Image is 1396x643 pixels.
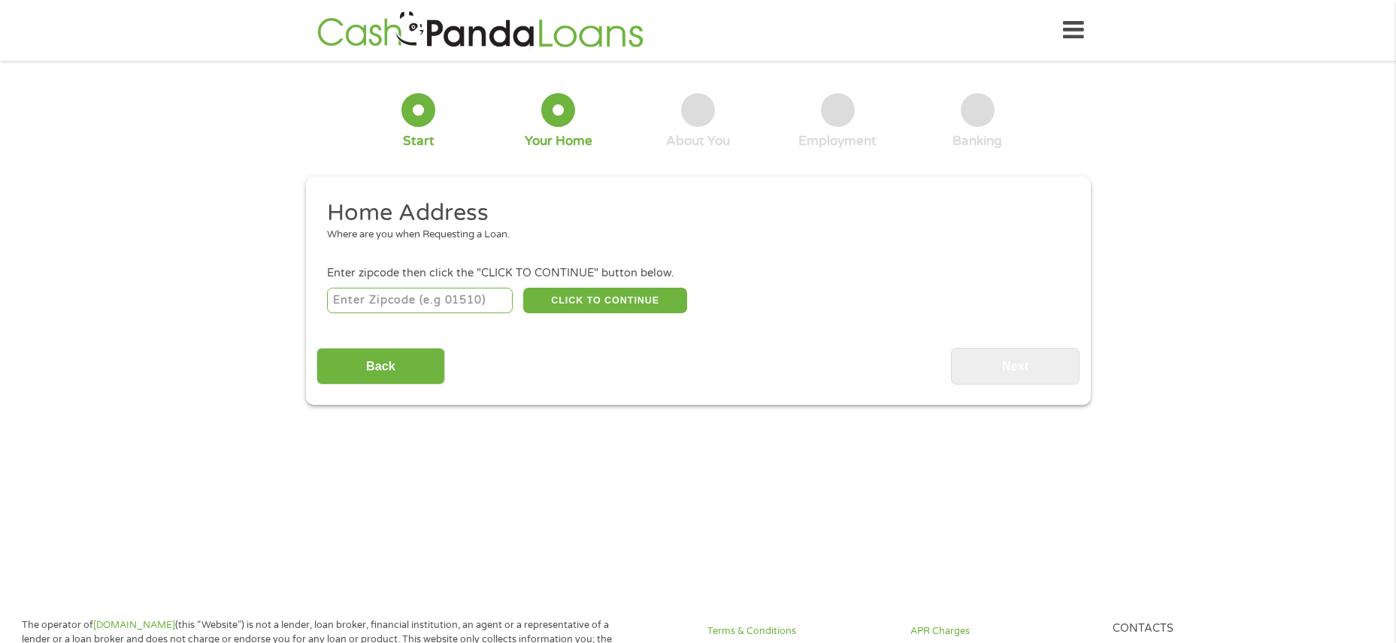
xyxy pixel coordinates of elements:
[316,348,445,385] input: Back
[327,198,1058,228] h2: Home Address
[666,133,730,149] div: About You
[327,265,1068,282] div: Enter zipcode then click the "CLICK TO CONTINUE" button below.
[403,133,435,149] div: Start
[1113,622,1298,636] h4: Contacts
[951,348,1080,385] input: Next
[910,624,1095,638] a: APR Charges
[952,133,1002,149] div: Banking
[327,288,513,313] input: Enter Zipcode (e.g 01510)
[798,133,877,149] div: Employment
[523,288,687,313] button: CLICK TO CONTINUE
[313,9,648,52] img: GetLoanNow Logo
[707,624,892,638] a: Terms & Conditions
[525,133,592,149] div: Your Home
[93,619,175,631] a: [DOMAIN_NAME]
[327,228,1058,243] div: Where are you when Requesting a Loan.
